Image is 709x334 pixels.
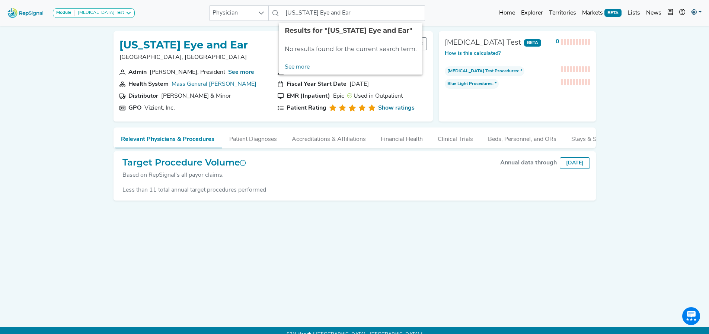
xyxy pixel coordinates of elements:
h2: Target Procedure Volume [122,157,246,168]
input: Search a physician [282,5,425,21]
div: CarolAnn Williams, President [150,68,225,77]
h1: [US_STATE] Eye and Ear [119,39,248,51]
a: News [643,6,664,21]
div: Less than 11 total annual target procedures performed [119,186,590,195]
div: Used in Outpatient [347,92,403,101]
div: [DATE] [349,80,369,89]
span: BETA [524,39,541,47]
button: Intel Book [664,6,676,21]
div: Annual data through [500,158,557,167]
button: How is this calculated? [445,50,501,57]
a: Show ratings [378,104,415,113]
div: Distributor [128,92,158,101]
div: Epic [333,92,344,101]
span: Blue Light Procedures [447,81,492,87]
div: [DATE] [560,157,590,169]
a: Lists [625,6,643,21]
a: See more [279,60,316,75]
a: MarketsBETA [579,6,625,21]
div: [MEDICAL_DATA] Test [445,37,521,48]
div: [MEDICAL_DATA] Test [75,10,124,16]
button: Module[MEDICAL_DATA] Test [53,8,135,18]
div: Owens & Minor [161,92,231,101]
span: BETA [604,9,622,16]
div: Patient Rating [287,104,326,113]
span: Physician [210,6,254,21]
div: Health System [128,80,169,89]
div: Mass General Brigham [172,80,256,89]
div: Vizient, Inc. [144,104,175,113]
button: Clinical Trials [430,127,480,148]
div: Based on RepSignal's all payor claims. [122,171,246,180]
a: Territories [546,6,579,21]
button: Stays & Services [564,127,623,148]
div: No results found for the current search term. [279,42,422,57]
button: Relevant Physicians & Procedures [114,127,222,148]
div: EMR (Inpatient) [287,92,330,101]
button: Financial Health [373,127,430,148]
span: Results for "[US_STATE] Eye and Ear" [285,26,412,35]
div: [PERSON_NAME], President [150,68,225,77]
button: Patient Diagnoses [222,127,284,148]
div: Admin [128,68,147,77]
a: Mass General [PERSON_NAME] [172,81,256,87]
button: Accreditations & Affiliations [284,127,373,148]
strong: Module [56,10,71,15]
div: GPO [128,104,141,113]
a: Home [496,6,518,21]
button: Beds, Personnel, and ORs [480,127,564,148]
strong: 0 [556,39,559,45]
a: See more [228,69,254,75]
span: [MEDICAL_DATA] Test Procedures [447,68,518,75]
a: Explorer [518,6,546,21]
div: Fiscal Year Start Date [287,80,346,89]
p: [GEOGRAPHIC_DATA], [GEOGRAPHIC_DATA] [119,53,248,62]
